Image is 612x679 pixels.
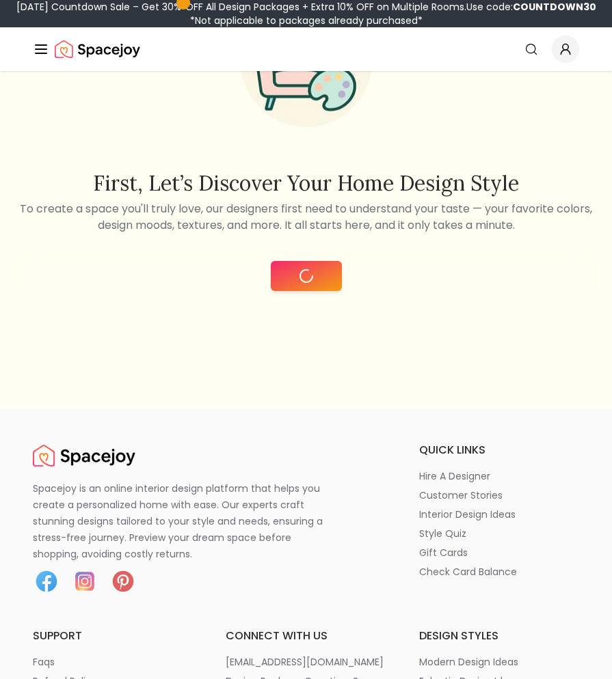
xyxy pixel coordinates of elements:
a: check card balance [419,565,579,579]
p: customer stories [419,488,503,502]
p: To create a space you'll truly love, our designers first need to understand your taste — your fav... [11,201,601,234]
img: Instagram icon [71,568,98,595]
img: Spacejoy Logo [33,442,135,469]
p: check card balance [419,565,517,579]
p: hire a designer [419,469,490,483]
h6: connect with us [226,628,386,644]
p: modern design ideas [419,655,518,669]
p: interior design ideas [419,508,516,521]
p: Spacejoy is an online interior design platform that helps you create a personalized home with eas... [33,480,339,562]
a: faqs [33,655,193,669]
a: gift cards [419,546,579,559]
h6: support [33,628,193,644]
img: Spacejoy Logo [55,36,140,63]
a: hire a designer [419,469,579,483]
p: [EMAIL_ADDRESS][DOMAIN_NAME] [226,655,384,669]
a: [EMAIL_ADDRESS][DOMAIN_NAME] [226,655,386,669]
nav: Global [33,27,579,71]
h2: First, let’s discover your home design style [11,171,601,195]
span: *Not applicable to packages already purchased* [190,14,423,27]
h6: quick links [419,442,579,458]
a: modern design ideas [419,655,579,669]
p: gift cards [419,546,468,559]
a: Spacejoy [33,442,135,469]
img: Pinterest icon [109,568,137,595]
a: Spacejoy [55,36,140,63]
a: customer stories [419,488,579,502]
a: interior design ideas [419,508,579,521]
img: Facebook icon [33,568,60,595]
p: faqs [33,655,55,669]
a: style quiz [419,527,579,540]
h6: design styles [419,628,579,644]
p: style quiz [419,527,466,540]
